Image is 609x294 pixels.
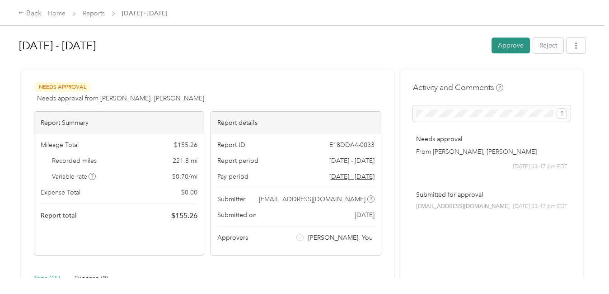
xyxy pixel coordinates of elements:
[83,9,105,17] a: Reports
[174,140,197,150] span: $ 155.26
[211,112,380,134] div: Report details
[34,82,91,92] span: Needs Approval
[413,82,503,93] h4: Activity and Comments
[172,172,197,181] span: $ 0.70 / mi
[217,140,245,150] span: Report ID
[217,156,258,166] span: Report period
[18,8,42,19] div: Back
[34,274,60,284] div: Trips (15)
[259,194,365,204] span: [EMAIL_ADDRESS][DOMAIN_NAME]
[41,211,77,220] span: Report total
[416,203,510,211] span: [EMAIL_ADDRESS][DOMAIN_NAME]
[173,156,197,166] span: 221.8 mi
[329,172,375,181] span: Go to pay period
[329,156,375,166] span: [DATE] - [DATE]
[171,210,197,221] span: $ 155.26
[217,210,257,220] span: Submitted on
[329,140,375,150] span: E18DDA4-0033
[217,172,248,181] span: Pay period
[416,190,567,199] p: Submitted for approval
[48,9,66,17] a: Home
[37,94,204,103] span: Needs approval from [PERSON_NAME], [PERSON_NAME]
[41,188,80,197] span: Expense Total
[217,233,248,242] span: Approvers
[217,194,245,204] span: Submitter
[181,188,197,197] span: $ 0.00
[19,35,485,57] h1: Sep 15 - 28, 2025
[416,134,567,144] p: Needs approval
[533,38,563,53] button: Reject
[558,243,609,294] iframe: Everlance-gr Chat Button Frame
[416,147,567,156] p: From [PERSON_NAME], [PERSON_NAME]
[513,203,567,211] span: [DATE] 03:47 pm EDT
[52,172,96,181] span: Variable rate
[34,112,204,134] div: Report Summary
[355,210,375,220] span: [DATE]
[75,274,108,284] div: Expense (0)
[41,140,79,150] span: Mileage Total
[308,233,373,242] span: [PERSON_NAME], You
[122,9,167,18] span: [DATE] - [DATE]
[52,156,97,166] span: Recorded miles
[492,38,530,53] button: Approve
[513,163,567,171] span: [DATE] 03:47 pm EDT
